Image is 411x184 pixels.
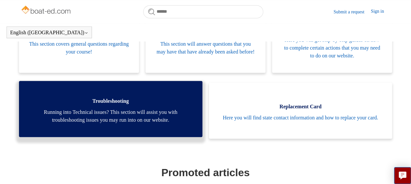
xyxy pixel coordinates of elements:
[371,8,390,16] a: Sign in
[21,165,390,180] h1: Promoted articles
[29,97,193,105] span: Troubleshooting
[10,30,88,36] button: English ([GEOGRAPHIC_DATA])
[21,4,73,17] img: Boat-Ed Help Center home page
[29,40,129,56] span: This section covers general questions regarding your course!
[334,8,371,15] a: Submit a request
[19,81,202,137] a: Troubleshooting Running into Technical issues? This section will assist you with troubleshooting ...
[143,5,263,18] input: Search
[219,103,383,111] span: Replacement Card
[209,83,392,139] a: Replacement Card Here you will find state contact information and how to replace your card.
[219,114,383,122] span: Here you will find state contact information and how to replace your card.
[155,40,256,56] span: This section will answer questions that you may have that have already been asked before!
[394,167,411,184] button: Live chat
[282,36,382,60] span: Here you will get step-by-step guides on how to complete certain actions that you may need to do ...
[29,108,193,124] span: Running into Technical issues? This section will assist you with troubleshooting issues you may r...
